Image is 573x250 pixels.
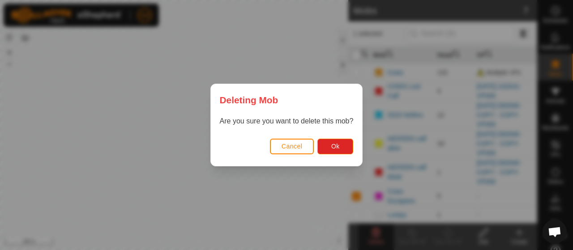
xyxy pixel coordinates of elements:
[317,139,353,154] button: Ok
[220,93,278,107] span: Deleting Mob
[282,143,303,150] span: Cancel
[220,116,354,127] p: Are you sure you want to delete this mob?
[543,220,567,244] a: Open chat
[331,143,340,150] span: Ok
[270,139,314,154] button: Cancel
